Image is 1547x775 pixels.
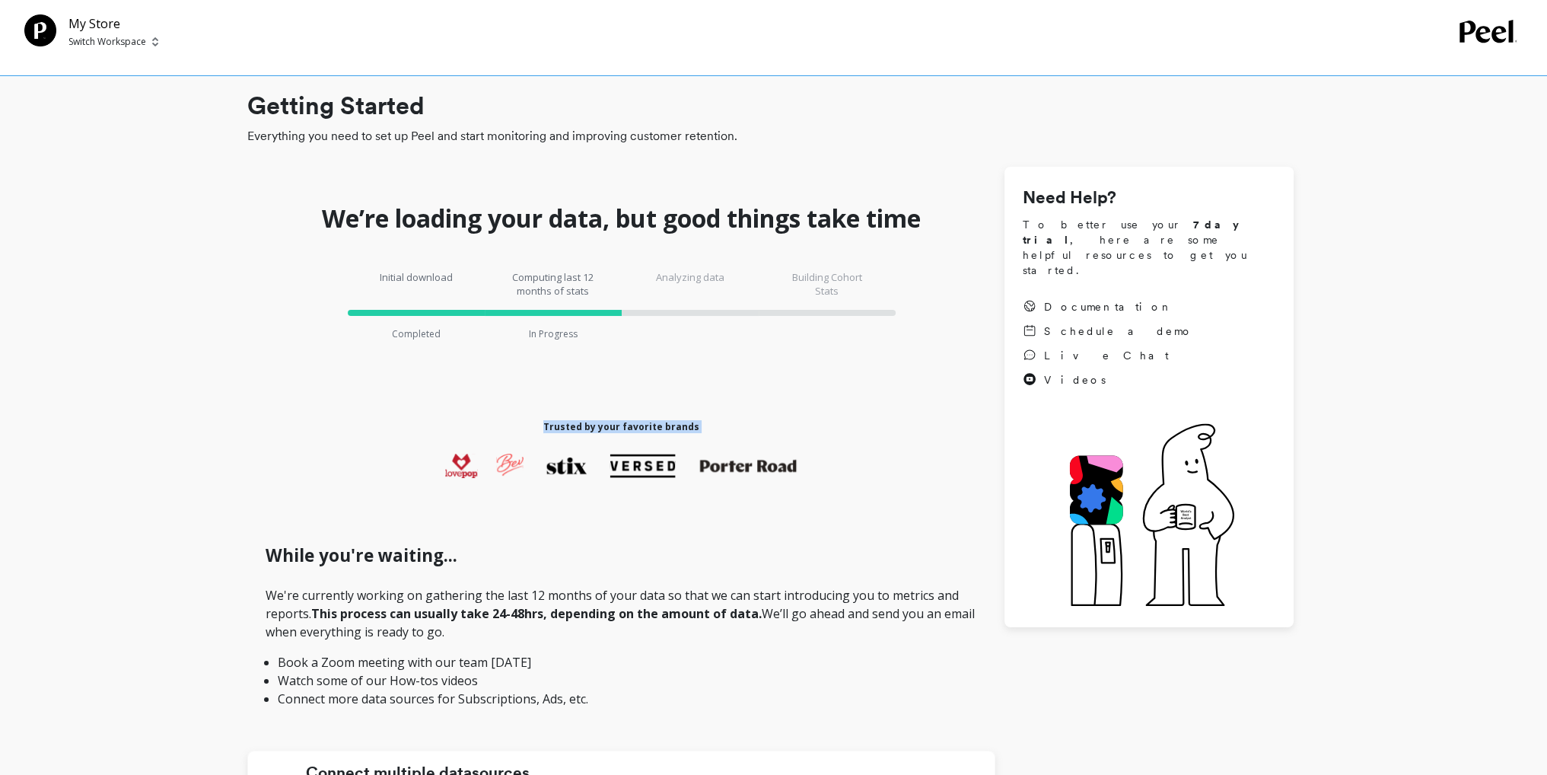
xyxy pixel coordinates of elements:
strong: This process can usually take 24-48hrs, depending on the amount of data. [311,605,762,622]
span: Schedule a demo [1044,324,1193,339]
h1: Getting Started [247,88,1294,124]
a: Schedule a demo [1023,324,1193,339]
p: Analyzing data [645,270,736,298]
p: Switch Workspace [68,36,146,48]
strong: 7 day trial [1023,218,1252,246]
p: My Store [68,14,158,33]
h1: Need Help? [1023,185,1275,211]
h1: Trusted by your favorite brands [543,421,699,433]
p: Building Cohort Stats [781,270,873,298]
li: Connect more data sources for Subscriptions, Ads, etc. [278,690,965,708]
a: Videos [1023,372,1193,387]
span: Everything you need to set up Peel and start monitoring and improving customer retention. [247,127,1294,145]
li: Watch some of our How-tos videos [278,671,965,690]
span: Videos [1044,372,1106,387]
p: Computing last 12 months of stats [508,270,599,298]
img: picker [152,36,158,48]
p: We're currently working on gathering the last 12 months of your data so that we can start introdu... [266,586,977,708]
p: In Progress [529,328,578,340]
h1: While you're waiting... [266,543,977,569]
span: Documentation [1044,299,1173,314]
img: Team Profile [24,14,56,46]
a: Documentation [1023,299,1193,314]
p: Completed [392,328,441,340]
span: To better use your , here are some helpful resources to get you started. [1023,217,1275,278]
span: Live Chat [1044,348,1169,363]
p: Initial download [371,270,462,298]
h1: We’re loading your data, but good things take time [322,203,921,234]
li: Book a Zoom meeting with our team [DATE] [278,653,965,671]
